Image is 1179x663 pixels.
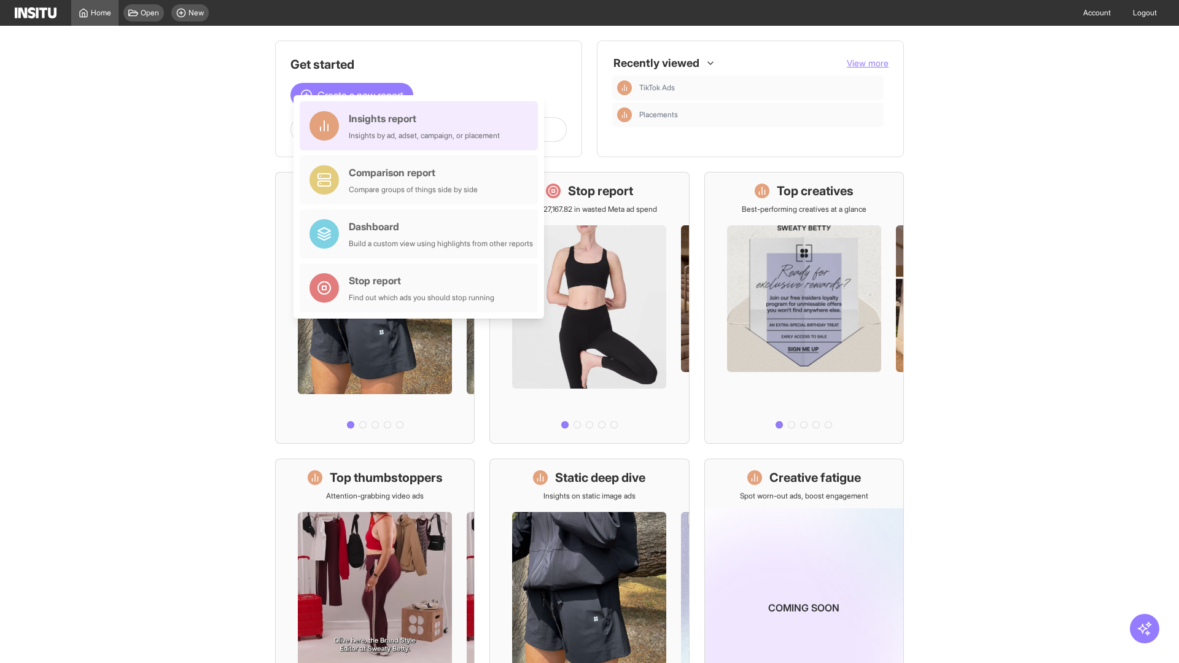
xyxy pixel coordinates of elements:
div: Insights report [349,111,500,126]
div: Comparison report [349,165,478,180]
h1: Get started [290,56,567,73]
button: Create a new report [290,83,413,107]
div: Insights by ad, adset, campaign, or placement [349,131,500,141]
p: Attention-grabbing video ads [326,491,424,501]
a: Top creativesBest-performing creatives at a glance [704,172,904,444]
div: Compare groups of things side by side [349,185,478,195]
p: Best-performing creatives at a glance [742,204,866,214]
span: Placements [639,110,879,120]
div: Build a custom view using highlights from other reports [349,239,533,249]
span: New [189,8,204,18]
span: TikTok Ads [639,83,675,93]
button: View more [847,57,889,69]
div: Insights [617,80,632,95]
span: View more [847,58,889,68]
span: Create a new report [317,88,403,103]
h1: Top thumbstoppers [330,469,443,486]
p: Insights on static image ads [543,491,636,501]
a: What's live nowSee all active ads instantly [275,172,475,444]
img: Logo [15,7,56,18]
div: Stop report [349,273,494,288]
div: Dashboard [349,219,533,234]
span: Placements [639,110,678,120]
div: Insights [617,107,632,122]
div: Find out which ads you should stop running [349,293,494,303]
span: TikTok Ads [639,83,879,93]
span: Home [91,8,111,18]
a: Stop reportSave £27,167.82 in wasted Meta ad spend [489,172,689,444]
h1: Stop report [568,182,633,200]
h1: Top creatives [777,182,854,200]
span: Open [141,8,159,18]
p: Save £27,167.82 in wasted Meta ad spend [521,204,657,214]
h1: Static deep dive [555,469,645,486]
